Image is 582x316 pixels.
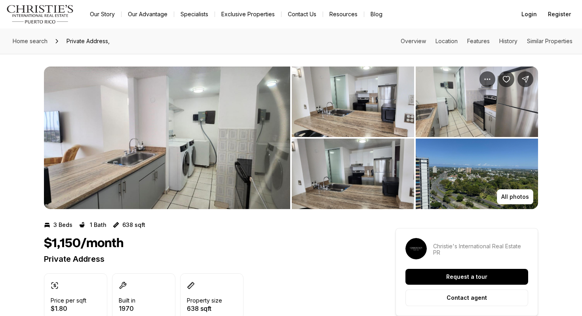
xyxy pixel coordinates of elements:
[13,38,48,44] span: Home search
[51,297,86,304] p: Price per sqft
[517,6,542,22] button: Login
[433,243,528,256] p: Christie's International Real Estate PR
[499,38,517,44] a: Skip to: History
[517,71,533,87] button: Share Property:
[497,189,533,204] button: All photos
[543,6,576,22] button: Register
[548,11,571,17] span: Register
[292,139,414,209] button: View image gallery
[84,9,121,20] a: Our Story
[119,297,135,304] p: Built in
[436,38,458,44] a: Skip to: Location
[446,274,487,280] p: Request a tour
[447,295,487,301] p: Contact agent
[44,67,538,209] div: Listing Photos
[281,9,323,20] button: Contact Us
[405,269,528,285] button: Request a tour
[174,9,215,20] a: Specialists
[401,38,572,44] nav: Page section menu
[498,71,514,87] button: Save Property:
[416,67,538,137] button: View image gallery
[401,38,426,44] a: Skip to: Overview
[90,222,107,228] p: 1 Bath
[44,67,290,209] button: View image gallery
[521,11,537,17] span: Login
[6,5,74,24] img: logo
[292,67,414,137] button: View image gallery
[467,38,490,44] a: Skip to: Features
[323,9,364,20] a: Resources
[292,67,538,209] li: 2 of 4
[122,222,145,228] p: 638 sqft
[44,236,124,251] h1: $1,150/month
[122,9,174,20] a: Our Advantage
[53,222,72,228] p: 3 Beds
[215,9,281,20] a: Exclusive Properties
[119,305,135,312] p: 1970
[10,35,51,48] a: Home search
[187,305,222,312] p: 638 sqft
[44,67,290,209] li: 1 of 4
[405,289,528,306] button: Contact agent
[364,9,389,20] a: Blog
[63,35,113,48] span: Private Address,
[416,139,538,209] button: View image gallery
[479,71,495,87] button: Property options
[527,38,572,44] a: Skip to: Similar Properties
[51,305,86,312] p: $1.80
[501,194,529,200] p: All photos
[187,297,222,304] p: Property size
[44,254,367,264] p: Private Address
